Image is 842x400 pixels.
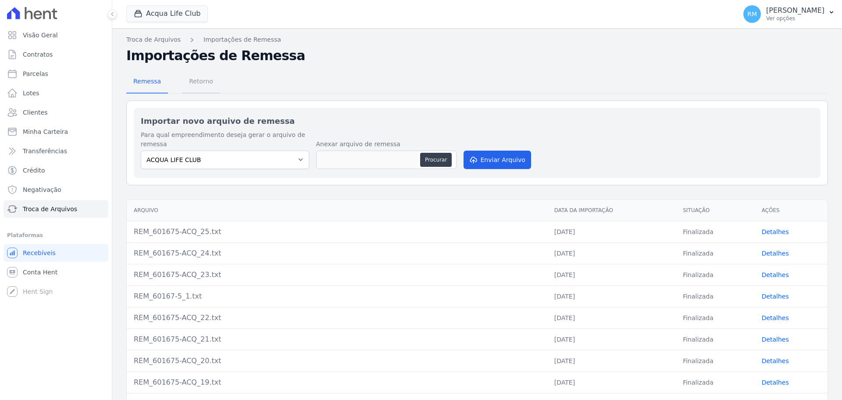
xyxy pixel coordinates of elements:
a: Conta Hent [4,263,108,281]
a: Lotes [4,84,108,102]
div: Plataformas [7,230,105,241]
td: [DATE] [547,242,676,264]
div: REM_601675-ACQ_24.txt [134,248,540,259]
a: Detalhes [762,357,789,364]
h2: Importações de Remessa [126,48,828,64]
div: REM_601675-ACQ_25.txt [134,227,540,237]
label: Anexar arquivo de remessa [316,140,457,149]
button: Acqua Life Club [126,5,208,22]
td: Finalizada [676,371,754,393]
td: [DATE] [547,350,676,371]
td: [DATE] [547,328,676,350]
a: Clientes [4,104,108,121]
span: Retorno [184,72,218,90]
th: Data da Importação [547,200,676,221]
td: [DATE] [547,371,676,393]
button: Procurar [420,153,452,167]
th: Ações [755,200,828,221]
td: [DATE] [547,221,676,242]
td: Finalizada [676,285,754,307]
span: Lotes [23,89,39,97]
span: RM [747,11,757,17]
span: Parcelas [23,69,48,78]
td: Finalizada [676,307,754,328]
a: Troca de Arquivos [4,200,108,218]
a: Detalhes [762,250,789,257]
td: Finalizada [676,264,754,285]
button: RM [PERSON_NAME] Ver opções [736,2,842,26]
button: Enviar Arquivo [464,151,531,169]
a: Troca de Arquivos [126,35,181,44]
th: Arquivo [127,200,547,221]
a: Parcelas [4,65,108,83]
td: [DATE] [547,264,676,285]
td: Finalizada [676,242,754,264]
nav: Tab selector [126,71,220,94]
td: Finalizada [676,350,754,371]
a: Detalhes [762,271,789,278]
a: Importações de Remessa [203,35,281,44]
a: Crédito [4,162,108,179]
p: Ver opções [766,15,824,22]
a: Detalhes [762,314,789,321]
span: Recebíveis [23,249,56,257]
div: REM_601675-ACQ_20.txt [134,356,540,366]
span: Negativação [23,185,61,194]
div: REM_60167-5_1.txt [134,291,540,302]
th: Situação [676,200,754,221]
a: Contratos [4,46,108,63]
a: Visão Geral [4,26,108,44]
span: Visão Geral [23,31,58,40]
a: Retorno [182,71,220,94]
div: REM_601675-ACQ_19.txt [134,377,540,388]
p: [PERSON_NAME] [766,6,824,15]
a: Detalhes [762,293,789,300]
td: Finalizada [676,328,754,350]
td: Finalizada [676,221,754,242]
nav: Breadcrumb [126,35,828,44]
a: Transferências [4,142,108,160]
td: [DATE] [547,285,676,307]
span: Transferências [23,147,67,155]
span: Minha Carteira [23,127,68,136]
a: Detalhes [762,228,789,235]
a: Negativação [4,181,108,198]
label: Para qual empreendimento deseja gerar o arquivo de remessa [141,130,309,149]
span: Troca de Arquivos [23,205,77,213]
div: REM_601675-ACQ_21.txt [134,334,540,345]
a: Recebíveis [4,244,108,262]
span: Crédito [23,166,45,175]
span: Remessa [128,72,166,90]
span: Clientes [23,108,47,117]
a: Remessa [126,71,168,94]
h2: Importar novo arquivo de remessa [141,115,813,127]
a: Minha Carteira [4,123,108,141]
div: REM_601675-ACQ_23.txt [134,270,540,280]
a: Detalhes [762,336,789,343]
span: Contratos [23,50,53,59]
td: [DATE] [547,307,676,328]
div: REM_601675-ACQ_22.txt [134,313,540,323]
a: Detalhes [762,379,789,386]
span: Conta Hent [23,268,57,277]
